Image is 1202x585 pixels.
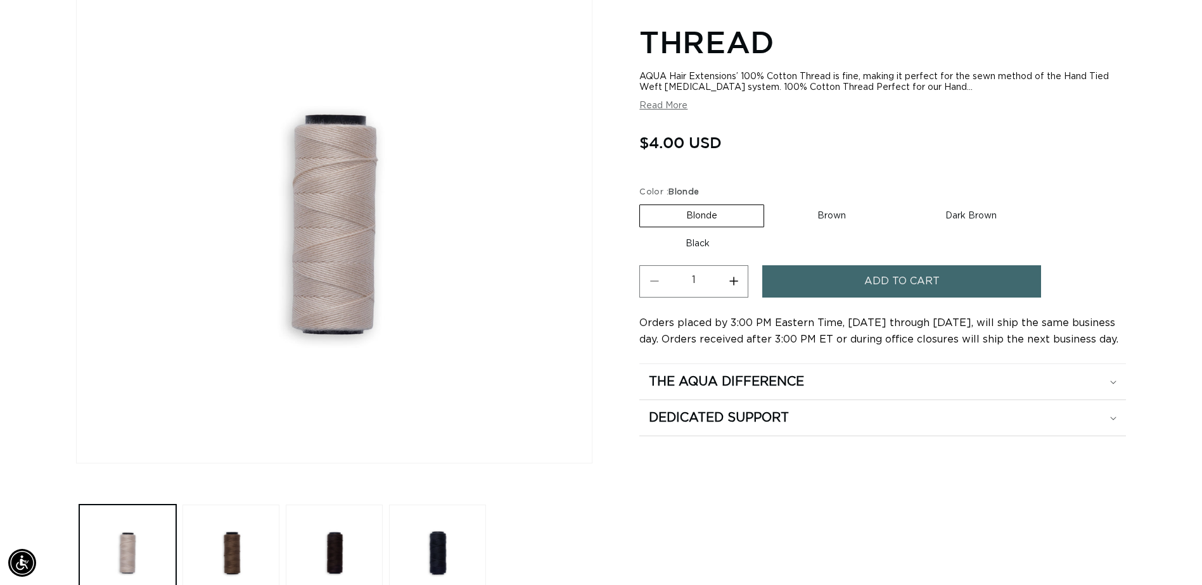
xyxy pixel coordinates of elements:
label: Black [639,233,756,255]
label: Blonde [639,204,764,227]
label: Dark Brown [899,205,1043,227]
span: Orders placed by 3:00 PM Eastern Time, [DATE] through [DATE], will ship the same business day. Or... [639,318,1118,344]
span: Blonde [668,188,699,196]
span: Add to cart [864,265,940,298]
summary: Dedicated Support [639,400,1126,436]
button: Add to cart [762,265,1041,298]
label: Brown [771,205,892,227]
div: Accessibility Menu [8,549,36,577]
legend: Color : [639,186,700,199]
button: Read More [639,101,687,111]
h1: Thread [639,22,1126,61]
div: AQUA Hair Extensions’ 100% Cotton Thread is fine, making it perfect for the sewn method of the Ha... [639,72,1126,93]
summary: The Aqua Difference [639,364,1126,399]
h2: The Aqua Difference [649,374,804,390]
h2: Dedicated Support [649,410,789,426]
span: $4.00 USD [639,130,722,154]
